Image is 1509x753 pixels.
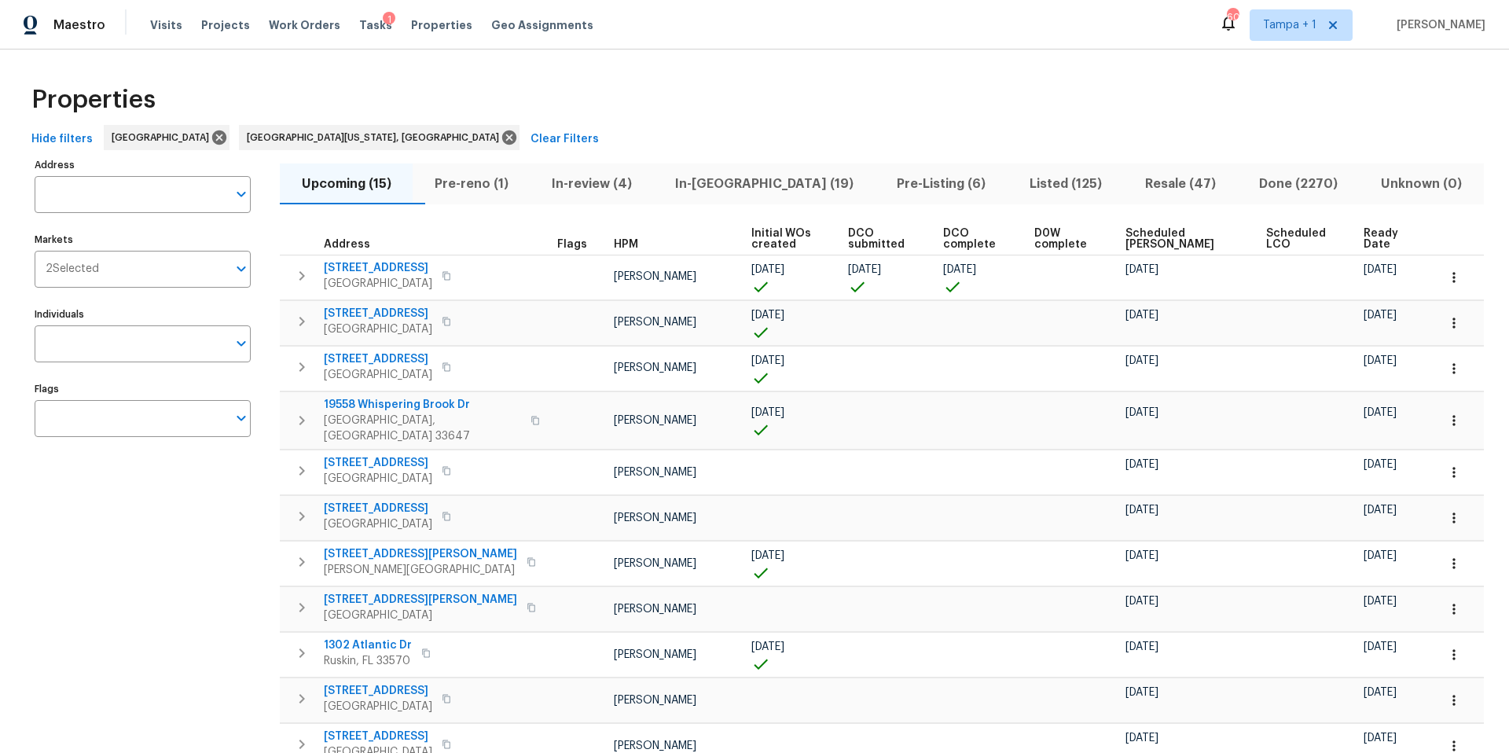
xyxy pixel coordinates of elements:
[751,355,784,366] span: [DATE]
[289,173,403,195] span: Upcoming (15)
[324,321,432,337] span: [GEOGRAPHIC_DATA]
[1125,310,1158,321] span: [DATE]
[614,558,696,569] span: [PERSON_NAME]
[239,125,520,150] div: [GEOGRAPHIC_DATA][US_STATE], [GEOGRAPHIC_DATA]
[1125,228,1239,250] span: Scheduled [PERSON_NAME]
[1125,687,1158,698] span: [DATE]
[1125,641,1158,652] span: [DATE]
[531,130,599,149] span: Clear Filters
[885,173,998,195] span: Pre-Listing (6)
[324,729,432,744] span: [STREET_ADDRESS]
[324,546,517,562] span: [STREET_ADDRESS][PERSON_NAME]
[1125,355,1158,366] span: [DATE]
[614,362,696,373] span: [PERSON_NAME]
[751,228,821,250] span: Initial WOs created
[324,637,412,653] span: 1302 Atlantic Dr
[1364,355,1397,366] span: [DATE]
[324,239,370,250] span: Address
[324,351,432,367] span: [STREET_ADDRESS]
[422,173,520,195] span: Pre-reno (1)
[230,332,252,354] button: Open
[848,264,881,275] span: [DATE]
[324,260,432,276] span: [STREET_ADDRESS]
[35,384,251,394] label: Flags
[104,125,229,150] div: [GEOGRAPHIC_DATA]
[230,258,252,280] button: Open
[1034,228,1099,250] span: D0W complete
[324,276,432,292] span: [GEOGRAPHIC_DATA]
[614,604,696,615] span: [PERSON_NAME]
[324,562,517,578] span: [PERSON_NAME][GEOGRAPHIC_DATA]
[1017,173,1114,195] span: Listed (125)
[1364,687,1397,698] span: [DATE]
[324,699,432,714] span: [GEOGRAPHIC_DATA]
[150,17,182,33] span: Visits
[751,550,784,561] span: [DATE]
[1369,173,1474,195] span: Unknown (0)
[324,592,517,608] span: [STREET_ADDRESS][PERSON_NAME]
[1125,505,1158,516] span: [DATE]
[1364,264,1397,275] span: [DATE]
[614,512,696,523] span: [PERSON_NAME]
[539,173,644,195] span: In-review (4)
[25,125,99,154] button: Hide filters
[1125,407,1158,418] span: [DATE]
[1227,9,1238,25] div: 60
[663,173,866,195] span: In-[GEOGRAPHIC_DATA] (19)
[324,367,432,383] span: [GEOGRAPHIC_DATA]
[614,271,696,282] span: [PERSON_NAME]
[269,17,340,33] span: Work Orders
[614,649,696,660] span: [PERSON_NAME]
[943,264,976,275] span: [DATE]
[324,455,432,471] span: [STREET_ADDRESS]
[46,263,99,276] span: 2 Selected
[1364,596,1397,607] span: [DATE]
[359,20,392,31] span: Tasks
[1364,228,1410,250] span: Ready Date
[751,641,784,652] span: [DATE]
[35,160,251,170] label: Address
[35,235,251,244] label: Markets
[1125,264,1158,275] span: [DATE]
[1364,733,1397,744] span: [DATE]
[1247,173,1350,195] span: Done (2270)
[324,306,432,321] span: [STREET_ADDRESS]
[614,317,696,328] span: [PERSON_NAME]
[1266,228,1337,250] span: Scheduled LCO
[324,683,432,699] span: [STREET_ADDRESS]
[1125,596,1158,607] span: [DATE]
[751,264,784,275] span: [DATE]
[524,125,605,154] button: Clear Filters
[1125,459,1158,470] span: [DATE]
[1390,17,1485,33] span: [PERSON_NAME]
[848,228,916,250] span: DCO submitted
[1263,17,1316,33] span: Tampa + 1
[557,239,587,250] span: Flags
[614,467,696,478] span: [PERSON_NAME]
[614,695,696,706] span: [PERSON_NAME]
[1364,407,1397,418] span: [DATE]
[31,92,156,108] span: Properties
[383,12,395,28] div: 1
[324,413,521,444] span: [GEOGRAPHIC_DATA], [GEOGRAPHIC_DATA] 33647
[1125,733,1158,744] span: [DATE]
[1364,641,1397,652] span: [DATE]
[112,130,215,145] span: [GEOGRAPHIC_DATA]
[1364,550,1397,561] span: [DATE]
[614,415,696,426] span: [PERSON_NAME]
[1125,550,1158,561] span: [DATE]
[53,17,105,33] span: Maestro
[1133,173,1228,195] span: Resale (47)
[324,516,432,532] span: [GEOGRAPHIC_DATA]
[411,17,472,33] span: Properties
[1364,459,1397,470] span: [DATE]
[491,17,593,33] span: Geo Assignments
[324,653,412,669] span: Ruskin, FL 33570
[230,407,252,429] button: Open
[247,130,505,145] span: [GEOGRAPHIC_DATA][US_STATE], [GEOGRAPHIC_DATA]
[614,740,696,751] span: [PERSON_NAME]
[324,501,432,516] span: [STREET_ADDRESS]
[751,407,784,418] span: [DATE]
[201,17,250,33] span: Projects
[943,228,1008,250] span: DCO complete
